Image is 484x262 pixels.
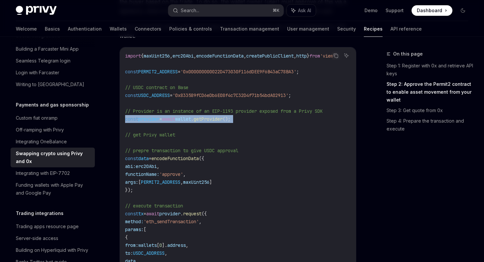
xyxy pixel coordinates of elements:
[387,60,473,79] a: Step 1: Register with 0x and retrieve API keys
[342,51,351,60] button: Ask AI
[125,179,138,185] span: args:
[11,221,95,232] a: Trading apps resource page
[173,53,194,59] span: erc20Abi
[16,114,58,122] div: Custom fiat onramp
[16,234,58,242] div: Server-side access
[387,79,473,105] a: Step 2: Approve the Permit2 contract to enable asset movement from your wallet
[125,155,138,161] span: const
[125,242,138,248] span: from:
[223,116,230,122] span: ();
[309,53,320,59] span: from
[125,250,133,256] span: to:
[194,53,196,59] span: ,
[11,67,95,79] a: Login with Farcaster
[412,5,452,16] a: Dashboard
[157,242,159,248] span: [
[16,69,59,77] div: Login with Farcaster
[288,92,291,98] span: ;
[220,21,279,37] a: Transaction management
[125,92,138,98] span: const
[180,69,296,75] span: '0x000000000022D473030F116dDEE9F6B43aC78BA3'
[11,148,95,167] a: Swapping crypto using Privy and 0x
[296,69,299,75] span: ;
[175,116,191,122] span: wallet
[141,53,144,59] span: {
[125,84,188,90] span: // USDC contract on Base
[125,132,175,138] span: // get Privy wallet
[149,155,151,161] span: =
[16,138,67,146] div: Integrating OneBalance
[16,21,37,37] a: Welcome
[181,7,199,14] div: Search...
[287,21,329,37] a: User management
[125,108,323,114] span: // Provider is an instance of an EIP-1193 provider exposed from a Privy SDK
[294,53,296,59] span: ,
[11,136,95,148] a: Integrating OneBalance
[144,53,170,59] span: maxUint256
[183,179,209,185] span: maxUint256
[16,6,57,15] img: dark logo
[141,179,180,185] span: PERMIT2_ADDRESS
[191,116,194,122] span: .
[68,21,102,37] a: Authentication
[16,223,79,230] div: Trading apps resource page
[11,167,95,179] a: Integrating with EIP-7702
[11,112,95,124] a: Custom fiat onramp
[159,171,183,177] span: 'approve'
[125,53,141,59] span: import
[170,92,173,98] span: =
[159,211,180,217] span: provider
[16,169,70,177] div: Integrating with EIP-7702
[287,5,316,16] button: Ask AI
[138,116,159,122] span: provider
[125,69,138,75] span: const
[11,244,95,256] a: Building on Hyperliquid with Privy
[144,219,199,225] span: 'eth_sendTransaction'
[16,150,91,165] div: Swapping crypto using Privy and 0x
[332,51,340,60] button: Copy the contents from the code block
[162,242,167,248] span: ].
[180,179,183,185] span: ,
[162,116,175,122] span: await
[194,116,223,122] span: getProvider
[387,116,473,134] a: Step 4: Prepare the transaction and execute
[307,53,309,59] span: }
[387,105,473,116] a: Step 3: Get quote from 0x
[337,21,356,37] a: Security
[138,242,157,248] span: wallets
[320,53,336,59] span: 'viem'
[244,53,246,59] span: ,
[146,211,159,217] span: await
[16,81,84,88] div: Writing to [GEOGRAPHIC_DATA]
[167,242,186,248] span: address
[199,155,204,161] span: ({
[390,21,422,37] a: API reference
[125,163,136,169] span: abi:
[125,187,133,193] span: });
[417,7,442,14] span: Dashboard
[11,179,95,199] a: Funding wallets with Apple Pay and Google Pay
[296,53,307,59] span: http
[458,5,468,16] button: Toggle dark mode
[125,226,144,232] span: params:
[168,5,283,16] button: Search...⌘K
[11,232,95,244] a: Server-side access
[125,171,159,177] span: functionName:
[169,21,212,37] a: Policies & controls
[16,181,91,197] div: Funding wallets with Apple Pay and Google Pay
[199,219,202,225] span: ,
[125,211,138,217] span: const
[138,179,141,185] span: [
[133,250,165,256] span: USDC_ADDRESS
[393,50,423,58] span: On this page
[186,242,188,248] span: ,
[136,163,157,169] span: erc20Abi
[138,92,170,98] span: USDC_ADDRESS
[138,155,149,161] span: data
[11,55,95,67] a: Seamless Telegram login
[125,219,144,225] span: method:
[135,21,161,37] a: Connectors
[16,209,64,217] h5: Trading integrations
[159,116,162,122] span: =
[180,211,183,217] span: .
